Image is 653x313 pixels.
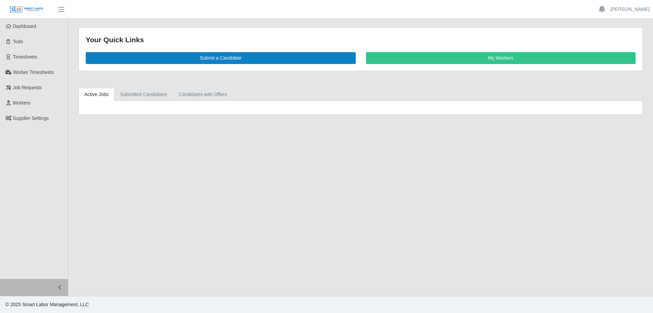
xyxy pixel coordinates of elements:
a: Candidates with Offers [173,88,232,101]
a: Active Jobs [79,88,115,101]
span: Workers [13,100,31,106]
a: Submit a Candidate [86,52,356,64]
img: SLM Logo [10,6,44,13]
span: © 2025 Smart Labor Management, LLC [5,302,89,307]
a: Submitted Candidates [115,88,173,101]
span: Todo [13,39,23,44]
span: Dashboard [13,24,36,29]
a: [PERSON_NAME] [610,6,650,13]
div: Your Quick Links [86,34,636,45]
span: Timesheets [13,54,37,60]
span: Worker Timesheets [13,69,54,75]
a: My Workers [366,52,636,64]
span: Job Requests [13,85,42,90]
span: Supplier Settings [13,115,49,121]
